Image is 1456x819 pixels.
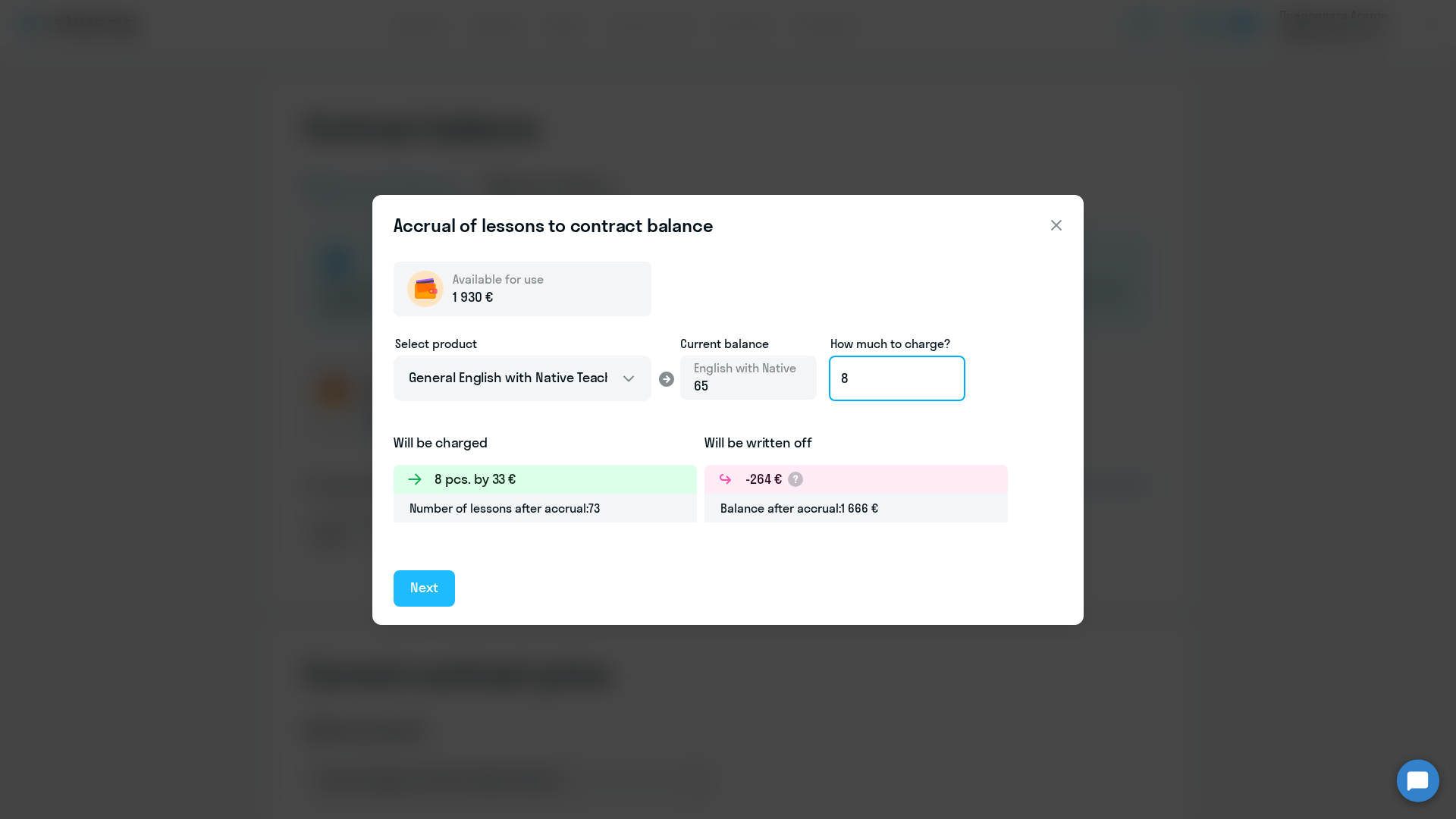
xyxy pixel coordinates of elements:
[372,213,1084,237] header: Accrual of lessons to contract balance
[830,336,950,351] span: How much to charge?
[394,494,697,522] div: Number of lessons after accrual: 73
[453,287,493,307] span: 1 930 €
[680,334,817,353] span: Current balance
[704,494,1008,522] div: Balance after accrual: 1 666 €
[745,469,782,489] h3: -264 €
[394,570,455,607] button: Next
[410,578,438,598] div: Next
[704,433,1008,453] h5: Will be written off
[694,359,796,376] span: English with Native
[453,271,544,287] span: Available for use
[395,336,477,351] span: Select product
[407,271,444,307] img: wallet-circle.png
[394,433,697,453] h5: Will be charged
[435,469,516,489] h3: 8 pcs. by 33 €
[694,377,708,394] span: 65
